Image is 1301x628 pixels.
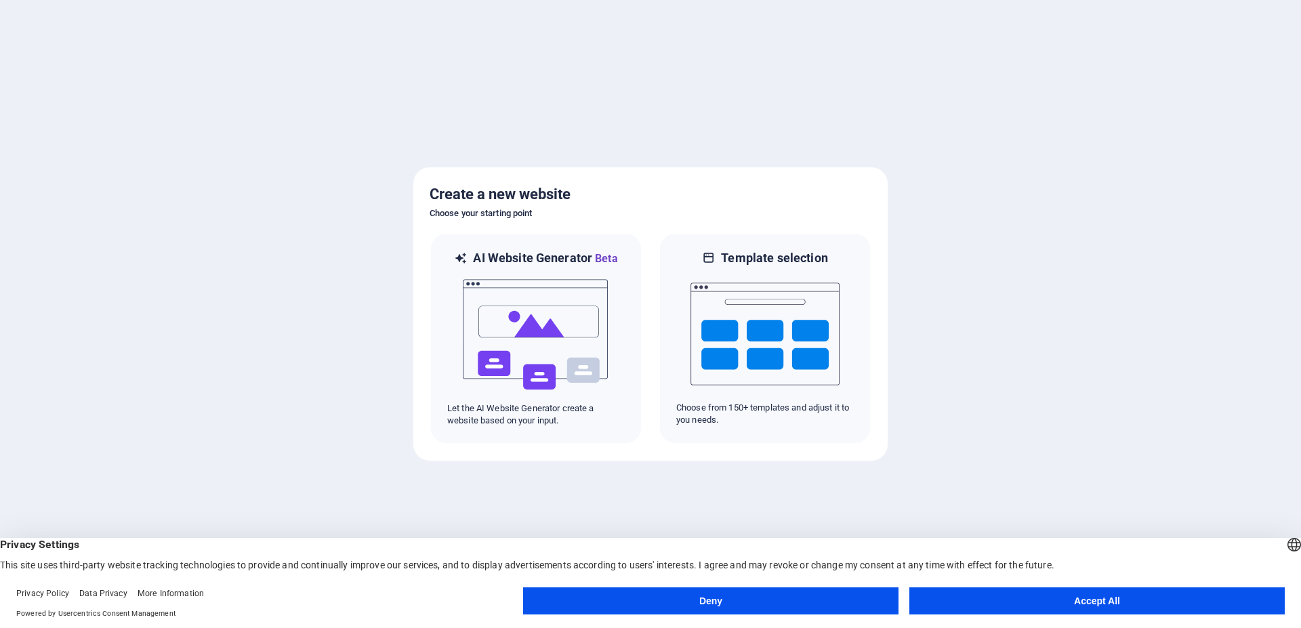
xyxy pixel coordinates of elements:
[447,402,625,427] p: Let the AI Website Generator create a website based on your input.
[659,232,871,444] div: Template selectionChoose from 150+ templates and adjust it to you needs.
[430,232,642,444] div: AI Website GeneratorBetaaiLet the AI Website Generator create a website based on your input.
[430,184,871,205] h5: Create a new website
[473,250,617,267] h6: AI Website Generator
[461,267,611,402] img: ai
[676,402,854,426] p: Choose from 150+ templates and adjust it to you needs.
[592,252,618,265] span: Beta
[721,250,827,266] h6: Template selection
[430,205,871,222] h6: Choose your starting point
